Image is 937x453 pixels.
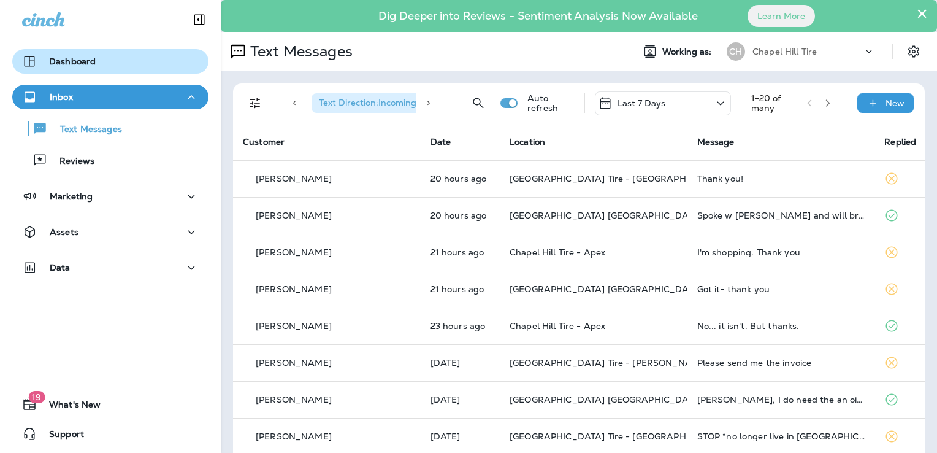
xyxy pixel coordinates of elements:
[243,91,267,115] button: Filters
[12,220,208,244] button: Assets
[430,432,490,441] p: Sep 22, 2025 04:55 PM
[510,210,808,221] span: [GEOGRAPHIC_DATA] [GEOGRAPHIC_DATA] - [GEOGRAPHIC_DATA]
[430,395,490,405] p: Sep 23, 2025 11:24 AM
[245,42,353,61] p: Text Messages
[243,136,285,147] span: Customer
[697,247,865,257] div: I'm shopping. Thank you
[430,358,490,368] p: Sep 24, 2025 10:17 AM
[37,429,84,444] span: Support
[727,42,745,61] div: CH
[697,174,865,184] div: Thank you!
[903,41,925,63] button: Settings
[430,211,490,220] p: Sep 24, 2025 01:50 PM
[256,174,332,184] p: [PERSON_NAME]
[256,321,332,331] p: [PERSON_NAME]
[697,321,865,331] div: No... it isn't. But thanks.
[916,4,928,23] button: Close
[256,211,332,220] p: [PERSON_NAME]
[751,93,797,113] div: 1 - 20 of many
[50,192,93,201] p: Marketing
[430,136,451,147] span: Date
[50,227,78,237] p: Assets
[256,432,332,441] p: [PERSON_NAME]
[430,284,490,294] p: Sep 24, 2025 01:03 PM
[50,92,73,102] p: Inbox
[697,136,735,147] span: Message
[618,98,666,108] p: Last 7 Days
[748,5,815,27] button: Learn More
[12,255,208,280] button: Data
[12,115,208,141] button: Text Messages
[510,136,545,147] span: Location
[510,173,730,184] span: [GEOGRAPHIC_DATA] Tire - [GEOGRAPHIC_DATA].
[510,247,605,258] span: Chapel Hill Tire - Apex
[662,47,714,57] span: Working as:
[12,85,208,109] button: Inbox
[697,284,865,294] div: Got it- thank you
[28,391,45,403] span: 19
[12,49,208,74] button: Dashboard
[37,400,101,414] span: What's New
[256,358,332,368] p: [PERSON_NAME]
[47,156,94,168] p: Reviews
[319,97,416,108] span: Text Direction : Incoming
[312,93,437,113] div: Text Direction:Incoming
[430,321,490,331] p: Sep 24, 2025 11:20 AM
[12,422,208,446] button: Support
[510,357,804,368] span: [GEOGRAPHIC_DATA] Tire - [PERSON_NAME][GEOGRAPHIC_DATA]
[697,432,865,441] div: STOP *no longer live in NC
[697,211,865,220] div: Spoke w Chris and will bring it in thursday
[12,392,208,417] button: 19What's New
[343,14,733,18] p: Dig Deeper into Reviews - Sentiment Analysis Now Available
[256,247,332,257] p: [PERSON_NAME]
[510,394,779,405] span: [GEOGRAPHIC_DATA] [GEOGRAPHIC_DATA][PERSON_NAME]
[49,56,96,66] p: Dashboard
[697,395,865,405] div: Chris, I do need the an oil change. The light has just gone on for that trying to look at. I can'...
[256,395,332,405] p: [PERSON_NAME]
[510,431,728,442] span: [GEOGRAPHIC_DATA] Tire - [GEOGRAPHIC_DATA]
[12,147,208,173] button: Reviews
[50,263,71,273] p: Data
[430,247,490,257] p: Sep 24, 2025 01:17 PM
[466,91,491,115] button: Search Messages
[885,98,904,108] p: New
[510,320,605,331] span: Chapel Hill Tire - Apex
[12,184,208,209] button: Marketing
[256,284,332,294] p: [PERSON_NAME]
[527,93,575,113] p: Auto refresh
[430,174,490,184] p: Sep 24, 2025 01:54 PM
[510,284,703,295] span: [GEOGRAPHIC_DATA] [GEOGRAPHIC_DATA]
[697,358,865,368] div: Please send me the invoice
[182,7,216,32] button: Collapse Sidebar
[884,136,916,147] span: Replied
[752,47,817,56] p: Chapel Hill Tire
[48,124,122,136] p: Text Messages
